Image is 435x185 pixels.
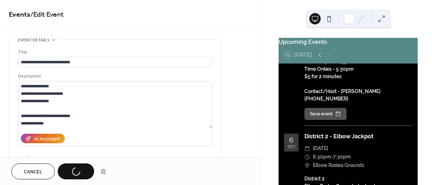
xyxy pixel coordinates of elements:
div: Upcoming Events [279,38,418,46]
span: Event details [18,36,50,44]
div: Location [18,155,211,162]
span: [DATE] [313,144,328,153]
a: Events [9,8,30,22]
button: AI Assistant [21,134,65,143]
span: Cancel [24,168,42,176]
span: 6:30pm [313,153,331,161]
div: District 2 - Elbow Jackpot [304,132,412,141]
span: - [331,153,333,161]
div: Oct [288,145,295,149]
button: Cancel [11,163,55,179]
div: Description [18,73,211,80]
span: / Edit Event [30,8,64,22]
span: 7:30pm [333,153,351,161]
div: 6 [289,137,293,144]
span: Elbow Rodeo Grounds [313,161,364,170]
div: AI Assistant [34,135,60,143]
div: Title [18,48,211,56]
div: ​ [304,144,310,153]
div: ​ [304,161,310,170]
div: ​ [304,153,310,161]
button: Save event [304,108,347,120]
